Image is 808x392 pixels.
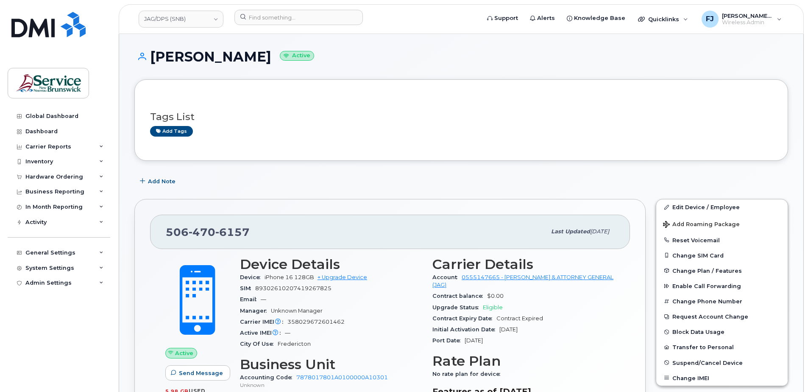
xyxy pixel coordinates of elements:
span: Last updated [551,228,590,235]
span: Enable Call Forwarding [672,283,741,289]
h3: Device Details [240,257,422,272]
span: Email [240,296,261,302]
a: 7878017801A0100000A10301 [296,374,388,381]
span: $0.00 [487,293,504,299]
button: Request Account Change [656,309,788,324]
span: Upgrade Status [432,304,483,311]
a: 0555147665 - [PERSON_NAME] & ATTORNEY GENERAL (JAG) [432,274,613,288]
button: Reset Voicemail [656,232,788,248]
span: Manager [240,308,271,314]
p: Unknown [240,381,422,389]
span: Active IMEI [240,330,285,336]
span: Port Date [432,337,465,344]
span: iPhone 16 128GB [265,274,314,280]
span: No rate plan for device [432,371,504,377]
button: Add Note [134,174,183,189]
a: Edit Device / Employee [656,199,788,215]
span: Contract Expired [496,315,543,322]
button: Block Data Usage [656,324,788,339]
h1: [PERSON_NAME] [134,49,788,64]
span: Add Roaming Package [663,221,740,229]
button: Change IMEI [656,370,788,386]
span: Initial Activation Date [432,326,499,333]
a: Add tags [150,126,193,137]
span: Device [240,274,265,280]
span: — [285,330,290,336]
h3: Business Unit [240,357,422,372]
span: Fredericton [278,341,311,347]
button: Change SIM Card [656,248,788,263]
h3: Tags List [150,112,772,122]
span: Accounting Code [240,374,296,381]
span: Account [432,274,462,280]
span: [DATE] [590,228,609,235]
h3: Carrier Details [432,257,615,272]
button: Add Roaming Package [656,215,788,232]
span: Eligible [483,304,503,311]
button: Change Plan / Features [656,263,788,278]
span: Active [175,349,193,357]
span: City Of Use [240,341,278,347]
span: Contract Expiry Date [432,315,496,322]
span: Carrier IMEI [240,319,287,325]
h3: Rate Plan [432,353,615,369]
button: Suspend/Cancel Device [656,355,788,370]
span: Contract balance [432,293,487,299]
span: 89302610207419267825 [255,285,332,291]
span: SIM [240,285,255,291]
span: Send Message [179,369,223,377]
span: Suspend/Cancel Device [672,359,743,366]
span: 6157 [215,226,250,238]
span: Change Plan / Features [672,267,742,274]
button: Enable Call Forwarding [656,278,788,294]
span: — [261,296,266,302]
small: Active [280,51,314,61]
span: 358029672601462 [287,319,345,325]
span: 470 [189,226,215,238]
span: [DATE] [499,326,518,333]
a: + Upgrade Device [318,274,367,280]
span: [DATE] [465,337,483,344]
span: 506 [166,226,250,238]
button: Transfer to Personal [656,339,788,355]
span: Add Note [148,177,176,185]
button: Change Phone Number [656,294,788,309]
button: Send Message [165,365,230,381]
span: Unknown Manager [271,308,323,314]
